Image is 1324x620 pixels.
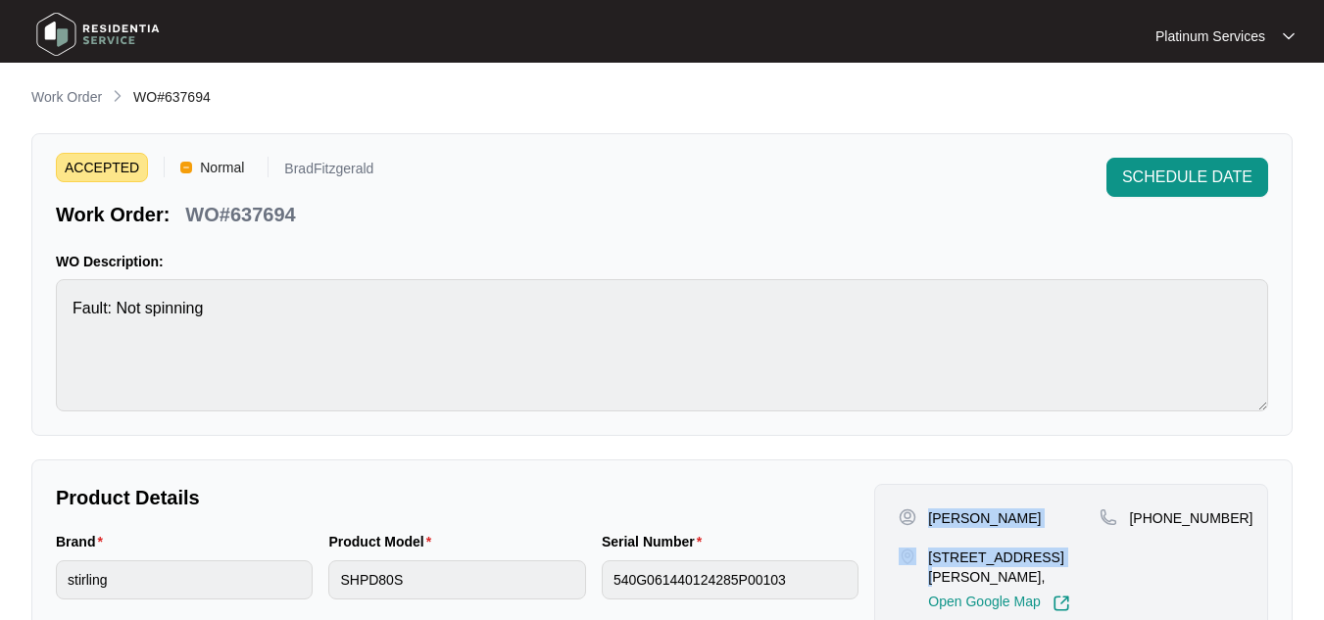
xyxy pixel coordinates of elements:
[899,548,916,565] img: map-pin
[1129,508,1252,528] p: [PHONE_NUMBER]
[928,595,1069,612] a: Open Google Map
[602,532,710,551] label: Serial Number
[56,252,1268,271] p: WO Description:
[56,201,170,228] p: Work Order:
[31,87,102,107] p: Work Order
[185,201,295,228] p: WO#637694
[133,89,211,105] span: WO#637694
[56,279,1268,411] textarea: Fault: Not spinning
[328,560,585,599] input: Product Model
[110,88,125,104] img: chevron-right
[56,532,111,551] label: Brand
[1283,31,1295,41] img: dropdown arrow
[1053,595,1070,612] img: Link-External
[928,508,1041,528] p: [PERSON_NAME]
[27,87,106,109] a: Work Order
[180,162,192,173] img: Vercel Logo
[1122,166,1252,189] span: SCHEDULE DATE
[602,560,858,599] input: Serial Number
[1155,26,1265,46] p: Platinum Services
[56,560,313,599] input: Brand
[899,508,916,526] img: user-pin
[928,548,1100,587] p: [STREET_ADDRESS][PERSON_NAME],
[29,5,167,64] img: residentia service logo
[328,532,439,551] label: Product Model
[56,484,858,511] p: Product Details
[192,153,252,182] span: Normal
[1106,158,1268,197] button: SCHEDULE DATE
[284,162,373,182] p: BradFitzgerald
[1100,508,1117,526] img: map-pin
[56,153,148,182] span: ACCEPTED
